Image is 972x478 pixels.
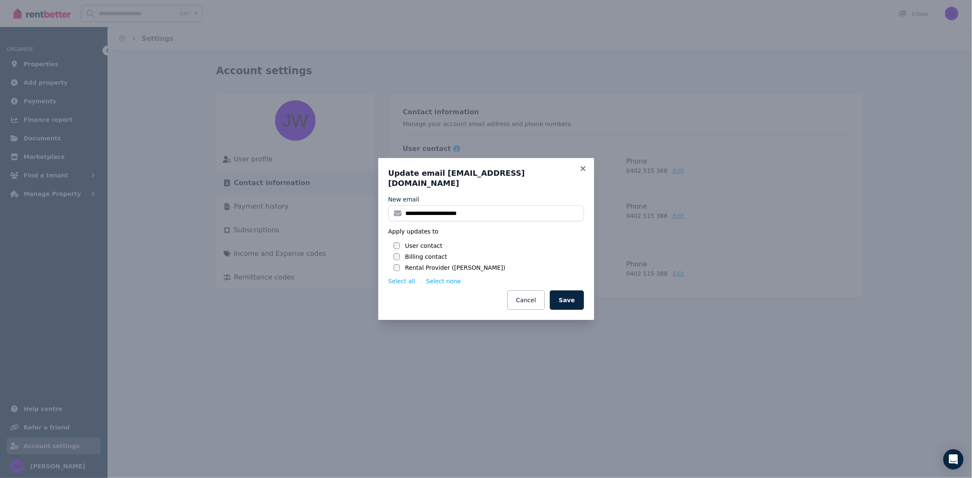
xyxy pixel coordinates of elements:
[388,227,439,236] span: Apply updates to
[405,252,447,261] label: Billing contact
[388,277,415,285] button: Select all
[405,263,505,272] label: Rental Provider ([PERSON_NAME])
[507,290,545,310] button: Cancel
[426,277,461,285] button: Select none
[388,195,420,204] label: New email
[405,242,442,250] label: User contact
[388,168,584,188] h3: Update email [EMAIL_ADDRESS][DOMAIN_NAME]
[550,290,584,310] button: Save
[943,449,964,470] div: Open Intercom Messenger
